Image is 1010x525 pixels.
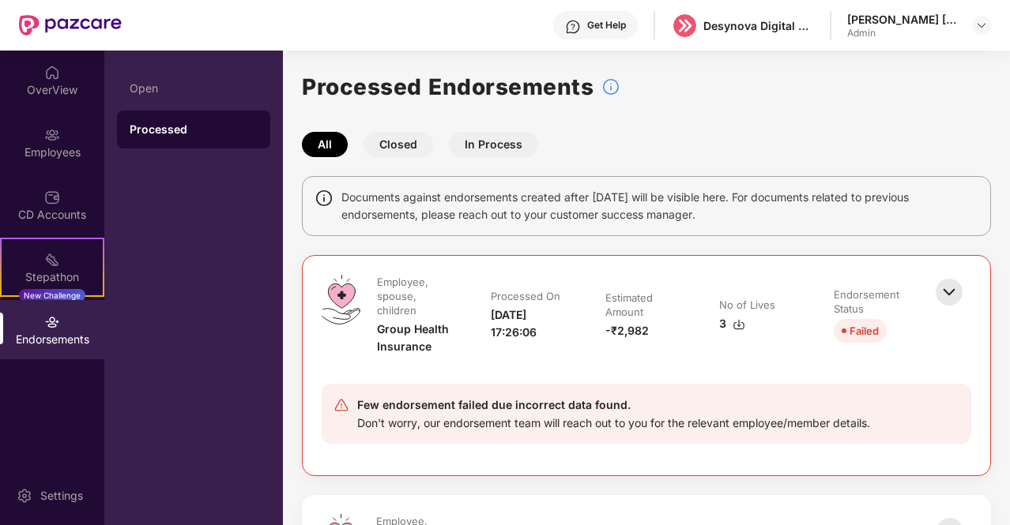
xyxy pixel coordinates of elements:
[19,289,85,302] div: New Challenge
[357,414,870,432] div: Don't worry, our endorsement team will reach out to you for the relevant employee/member details.
[847,12,958,27] div: [PERSON_NAME] [PERSON_NAME]
[322,275,360,324] img: svg+xml;base64,PHN2ZyB4bWxucz0iaHR0cDovL3d3dy53My5vcmcvMjAwMC9zdmciIHdpZHRoPSI0OS4zMiIgaGVpZ2h0PS...
[605,291,684,319] div: Estimated Amount
[377,275,456,317] div: Employee, spouse, children
[932,275,967,309] img: svg+xml;base64,PHN2ZyBpZD0iQmFjay0zMngzMiIgeG1sbnM9Imh0dHA6Ly93d3cudzMub3JnLzIwMDAvc3ZnIiB3aWR0aD...
[44,252,60,268] img: svg+xml;base64,PHN2ZyB4bWxucz0iaHR0cDovL3d3dy53My5vcmcvMjAwMC9zdmciIHdpZHRoPSIyMSIgaGVpZ2h0PSIyMC...
[302,132,348,157] button: All
[44,127,60,143] img: svg+xml;base64,PHN2ZyBpZD0iRW1wbG95ZWVzIiB4bWxucz0iaHR0cDovL3d3dy53My5vcmcvMjAwMC9zdmciIHdpZHRoPS...
[673,14,696,37] img: logo%20(5).png
[605,322,649,339] div: -₹2,982
[44,189,60,205] img: svg+xml;base64,PHN2ZyBpZD0iQ0RfQWNjb3VudHMiIGRhdGEtbmFtZT0iQ0QgQWNjb3VudHMiIHhtbG5zPSJodHRwOi8vd3...
[17,488,32,504] img: svg+xml;base64,PHN2ZyBpZD0iU2V0dGluZy0yMHgyMCIgeG1sbnM9Imh0dHA6Ly93d3cudzMub3JnLzIwMDAvc3ZnIiB3aW...
[36,488,88,504] div: Settings
[302,69,594,104] h1: Processed Endorsements
[733,318,745,331] img: svg+xml;base64,PHN2ZyBpZD0iRG93bmxvYWQtMzJ4MzIiIHhtbG5zPSJodHRwOi8vd3d3LnczLm9yZy8yMDAwL3N2ZyIgd2...
[449,132,538,157] button: In Process
[719,298,775,312] div: No of Lives
[19,15,122,36] img: New Pazcare Logo
[847,27,958,39] div: Admin
[565,19,581,35] img: svg+xml;base64,PHN2ZyBpZD0iSGVscC0zMngzMiIgeG1sbnM9Imh0dHA6Ly93d3cudzMub3JnLzIwMDAvc3ZnIiB3aWR0aD...
[491,306,573,341] div: [DATE] 17:26:06
[2,269,103,285] div: Stepathon
[315,189,334,208] img: svg+xml;base64,PHN2ZyBpZD0iSW5mbyIgeG1sbnM9Imh0dHA6Ly93d3cudzMub3JnLzIwMDAvc3ZnIiB3aWR0aD0iMTQiIG...
[357,396,870,414] div: Few endorsement failed due incorrect data found.
[975,19,988,32] img: svg+xml;base64,PHN2ZyBpZD0iRHJvcGRvd24tMzJ4MzIiIHhtbG5zPSJodHRwOi8vd3d3LnczLm9yZy8yMDAwL3N2ZyIgd2...
[703,18,814,33] div: Desynova Digital private limited
[130,122,258,137] div: Processed
[601,77,620,96] img: svg+xml;base64,PHN2ZyBpZD0iSW5mb18tXzMyeDMyIiBkYXRhLW5hbWU9IkluZm8gLSAzMngzMiIgeG1sbnM9Imh0dHA6Ly...
[377,321,459,355] div: Group Health Insurance
[44,314,60,330] img: svg+xml;base64,PHN2ZyBpZD0iRW5kb3JzZW1lbnRzIiB4bWxucz0iaHR0cDovL3d3dy53My5vcmcvMjAwMC9zdmciIHdpZH...
[341,189,978,223] span: Documents against endorsements created after [DATE] will be visible here. For documents related t...
[334,397,349,413] img: svg+xml;base64,PHN2ZyB4bWxucz0iaHR0cDovL3d3dy53My5vcmcvMjAwMC9zdmciIHdpZHRoPSIyNCIgaGVpZ2h0PSIyNC...
[364,132,433,157] button: Closed
[834,287,913,316] div: Endorsement Status
[491,289,560,303] div: Processed On
[587,19,626,32] div: Get Help
[719,315,745,332] div: 3
[44,65,60,81] img: svg+xml;base64,PHN2ZyBpZD0iSG9tZSIgeG1sbnM9Imh0dHA6Ly93d3cudzMub3JnLzIwMDAvc3ZnIiB3aWR0aD0iMjAiIG...
[850,322,879,339] div: Failed
[130,82,258,95] div: Open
